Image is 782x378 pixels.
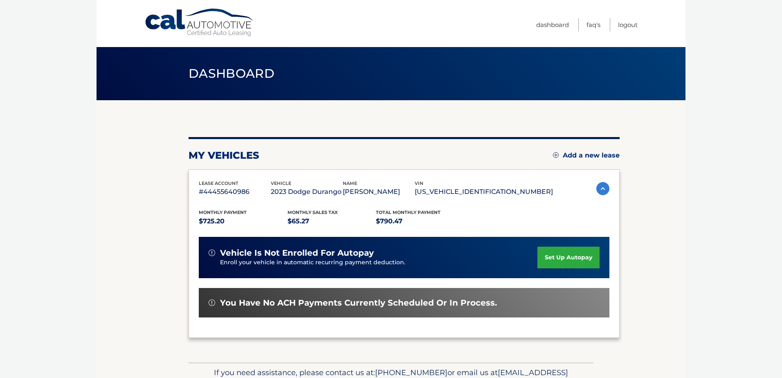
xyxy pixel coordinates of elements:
[189,66,274,81] span: Dashboard
[536,18,569,32] a: Dashboard
[199,186,271,198] p: #44455640986
[288,216,376,227] p: $65.27
[343,186,415,198] p: [PERSON_NAME]
[553,151,620,160] a: Add a new lease
[618,18,638,32] a: Logout
[199,209,247,215] span: Monthly Payment
[288,209,338,215] span: Monthly sales Tax
[586,18,600,32] a: FAQ's
[376,209,440,215] span: Total Monthly Payment
[415,186,553,198] p: [US_VEHICLE_IDENTIFICATION_NUMBER]
[189,149,259,162] h2: my vehicles
[220,248,374,258] span: vehicle is not enrolled for autopay
[220,298,497,308] span: You have no ACH payments currently scheduled or in process.
[199,216,288,227] p: $725.20
[415,180,423,186] span: vin
[199,327,609,337] p: Select an option below:
[343,180,357,186] span: name
[199,180,238,186] span: lease account
[271,186,343,198] p: 2023 Dodge Durango
[209,299,215,306] img: alert-white.svg
[271,180,291,186] span: vehicle
[596,182,609,195] img: accordion-active.svg
[220,258,537,267] p: Enroll your vehicle in automatic recurring payment deduction.
[144,8,255,37] a: Cal Automotive
[553,152,559,158] img: add.svg
[209,250,215,256] img: alert-white.svg
[537,247,600,268] a: set up autopay
[376,216,465,227] p: $790.47
[375,368,447,377] span: [PHONE_NUMBER]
